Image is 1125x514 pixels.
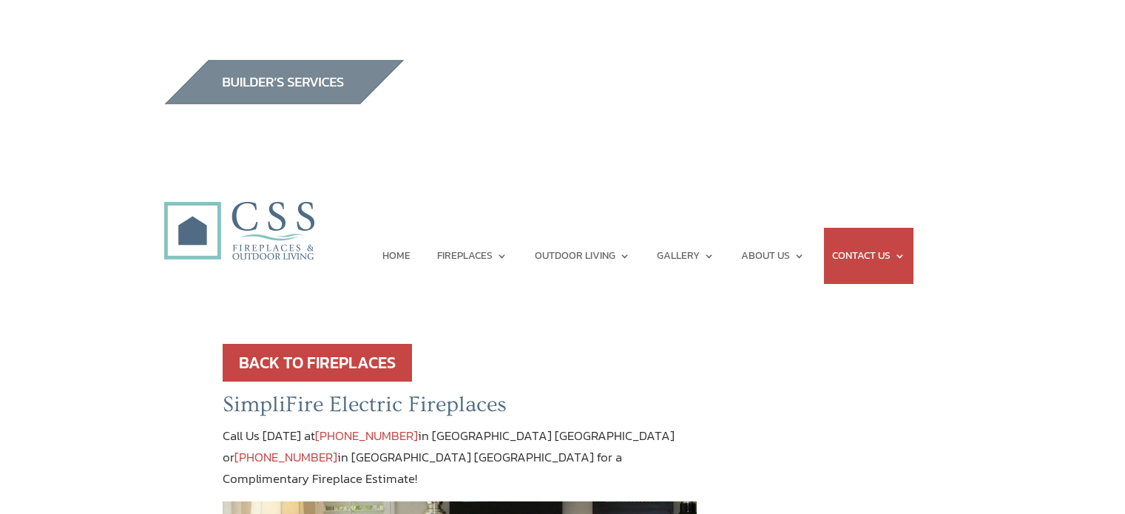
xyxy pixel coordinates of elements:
[382,228,411,284] a: HOME
[437,228,507,284] a: FIREPLACES
[234,447,337,467] a: [PHONE_NUMBER]
[163,90,405,109] a: builder services construction supply
[315,426,418,445] a: [PHONE_NUMBER]
[163,60,405,104] img: builders_btn
[741,228,805,284] a: ABOUT US
[223,425,697,502] p: Call Us [DATE] at in [GEOGRAPHIC_DATA] [GEOGRAPHIC_DATA] or in [GEOGRAPHIC_DATA] [GEOGRAPHIC_DATA...
[163,160,314,268] img: CSS Fireplaces & Outdoor Living (Formerly Construction Solutions & Supply)- Jacksonville Ormond B...
[223,391,697,425] h2: SimpliFire Electric Fireplaces
[223,344,412,382] a: BACK TO FIREPLACES
[657,228,714,284] a: GALLERY
[832,228,905,284] a: CONTACT US
[535,228,630,284] a: OUTDOOR LIVING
